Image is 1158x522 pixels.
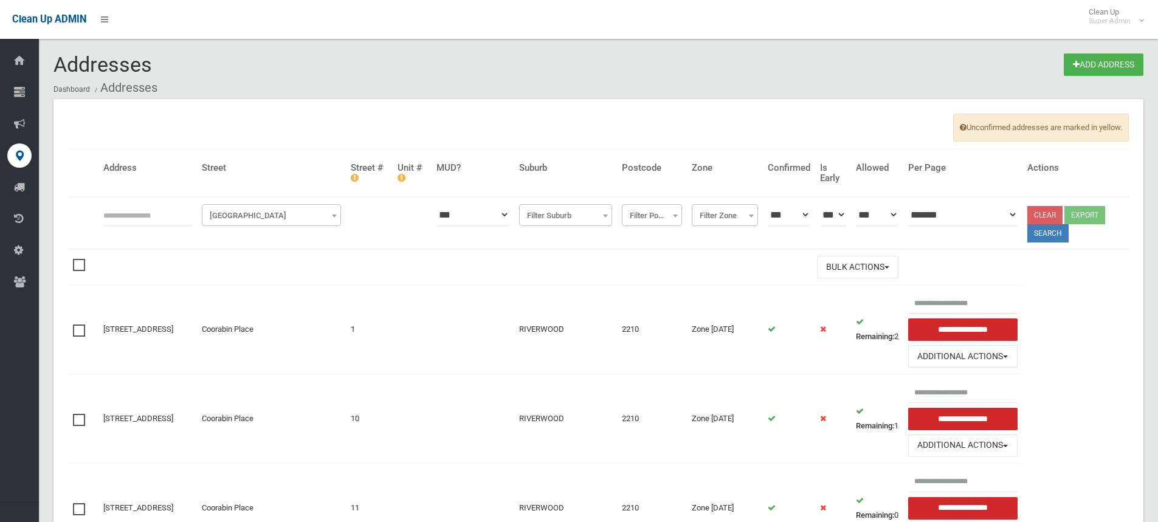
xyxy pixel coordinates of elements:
h4: Per Page [908,163,1018,173]
a: Dashboard [53,85,90,94]
td: Coorabin Place [197,285,346,374]
a: Clear [1027,206,1063,224]
button: Additional Actions [908,345,1018,368]
h4: Actions [1027,163,1125,173]
button: Export [1064,206,1105,224]
span: Unconfirmed addresses are marked in yellow. [953,114,1129,142]
span: Filter Zone [695,207,755,224]
h4: Address [103,163,192,173]
a: [STREET_ADDRESS] [103,503,173,512]
button: Bulk Actions [817,256,898,278]
td: Zone [DATE] [687,374,763,464]
a: [STREET_ADDRESS] [103,414,173,423]
h4: MUD? [436,163,509,173]
span: Filter Suburb [522,207,609,224]
h4: Zone [692,163,758,173]
button: Search [1027,224,1069,242]
h4: Street # [351,163,388,183]
h4: Allowed [856,163,898,173]
span: Clean Up ADMIN [12,13,86,25]
h4: Is Early [820,163,846,183]
td: 1 [346,285,393,374]
td: 1 [851,374,903,464]
span: Filter Postcode [625,207,679,224]
a: Add Address [1064,53,1143,76]
a: [STREET_ADDRESS] [103,325,173,334]
td: Zone [DATE] [687,285,763,374]
button: Additional Actions [908,434,1018,457]
span: Filter Suburb [519,204,612,226]
td: RIVERWOOD [514,285,617,374]
td: 10 [346,374,393,464]
span: Clean Up [1083,7,1143,26]
strong: Remaining: [856,510,894,520]
h4: Postcode [622,163,682,173]
td: Coorabin Place [197,374,346,464]
h4: Suburb [519,163,612,173]
span: Filter Street [202,204,341,226]
h4: Confirmed [768,163,810,173]
td: 2 [851,285,903,374]
td: 2210 [617,374,687,464]
strong: Remaining: [856,421,894,430]
span: Filter Zone [692,204,758,226]
h4: Unit # [398,163,427,183]
span: Filter Postcode [622,204,682,226]
h4: Street [202,163,341,173]
span: Addresses [53,52,152,77]
td: 2210 [617,285,687,374]
small: Super Admin [1089,16,1131,26]
li: Addresses [92,77,157,99]
strong: Remaining: [856,332,894,341]
span: Filter Street [205,207,338,224]
td: RIVERWOOD [514,374,617,464]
